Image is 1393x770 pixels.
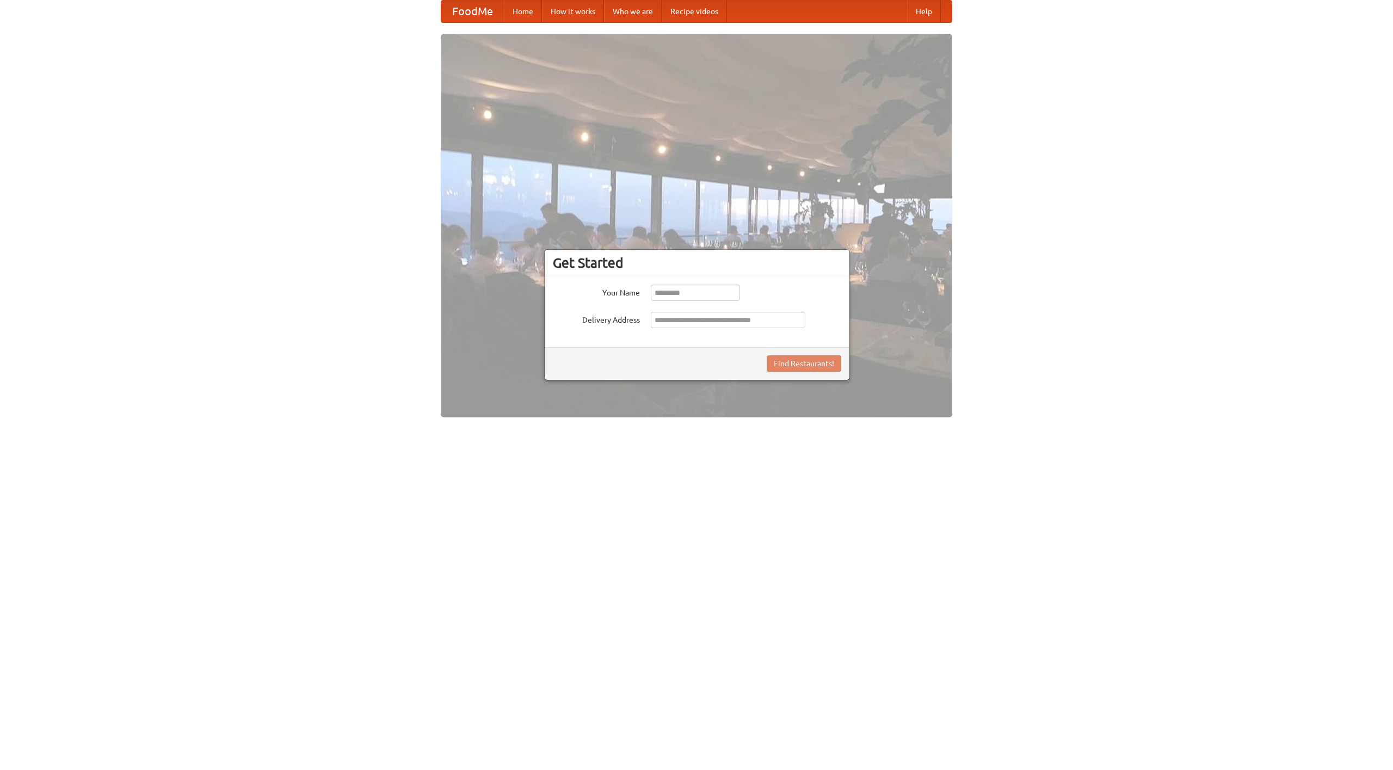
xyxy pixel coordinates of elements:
a: FoodMe [441,1,504,22]
a: Home [504,1,542,22]
a: How it works [542,1,604,22]
label: Your Name [553,285,640,298]
label: Delivery Address [553,312,640,325]
h3: Get Started [553,255,841,271]
a: Who we are [604,1,662,22]
a: Help [907,1,941,22]
button: Find Restaurants! [767,355,841,372]
a: Recipe videos [662,1,727,22]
